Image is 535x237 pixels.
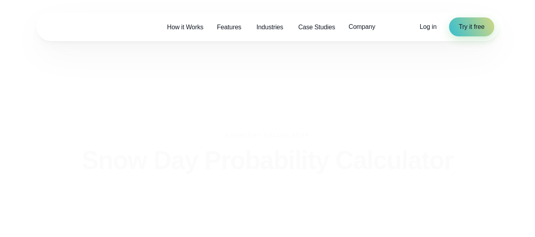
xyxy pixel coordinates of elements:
[420,23,437,30] span: Log in
[459,22,484,32] span: Try it free
[291,19,342,35] a: Case Studies
[167,23,204,32] span: How it Works
[449,17,494,36] a: Try it free
[217,23,242,32] span: Features
[420,22,437,32] a: Log in
[298,23,335,32] span: Case Studies
[348,22,375,32] span: Company
[160,19,210,35] a: How it Works
[256,23,283,32] span: Industries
